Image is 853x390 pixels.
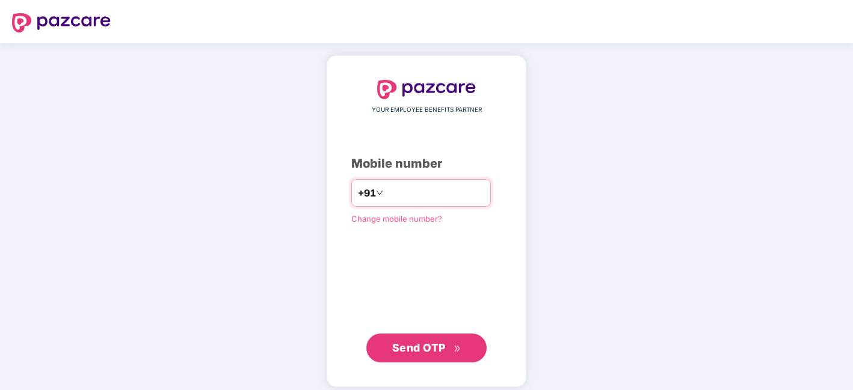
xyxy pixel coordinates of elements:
span: double-right [454,345,461,353]
span: down [376,189,383,197]
img: logo [377,80,476,99]
a: Change mobile number? [351,214,442,224]
span: YOUR EMPLOYEE BENEFITS PARTNER [372,105,482,115]
span: +91 [358,186,376,201]
img: logo [12,13,111,32]
div: Mobile number [351,154,502,173]
button: Send OTPdouble-right [366,334,487,362]
span: Send OTP [392,341,446,354]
